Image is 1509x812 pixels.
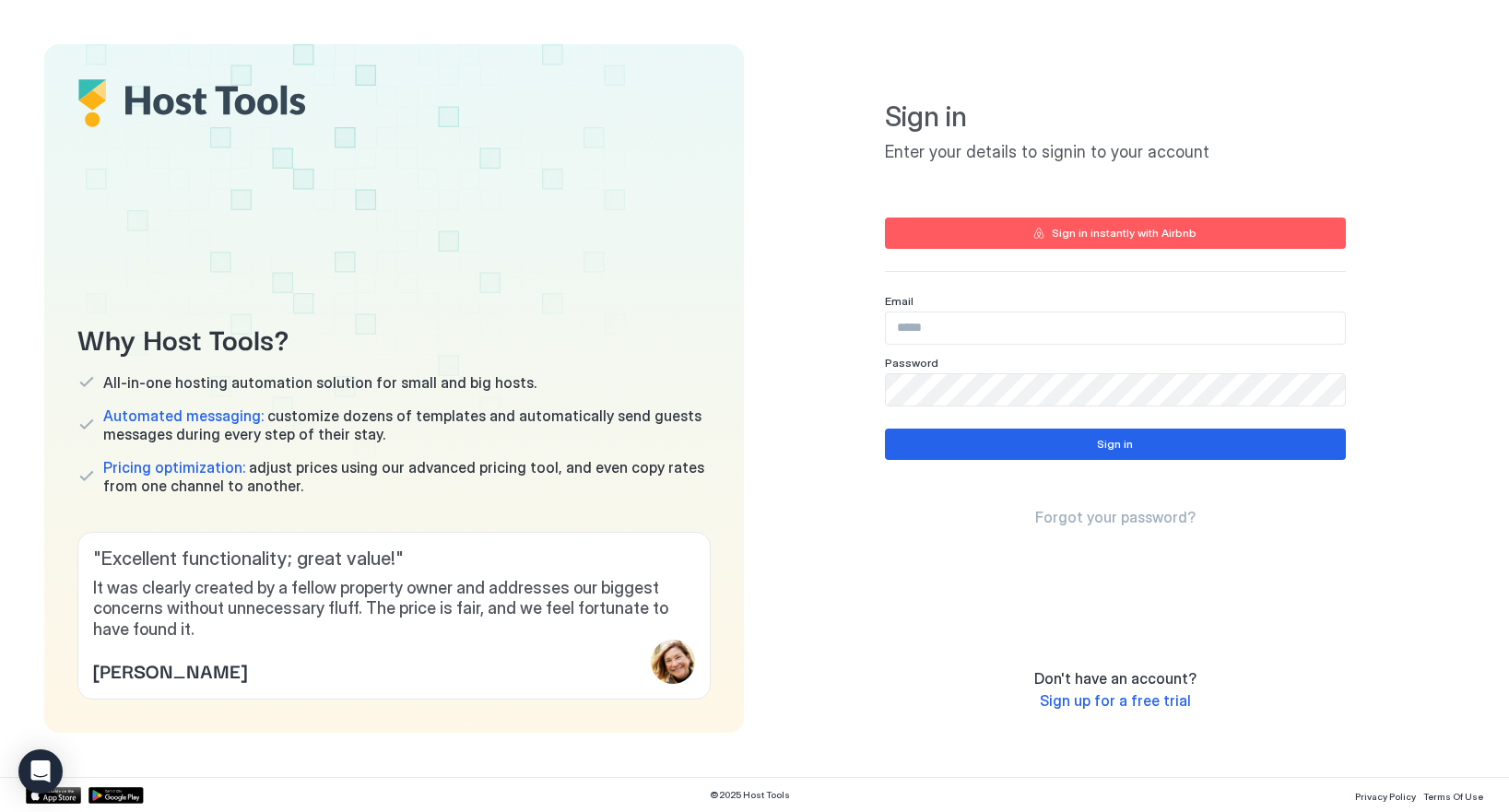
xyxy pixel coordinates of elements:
button: Sign in instantly with Airbnb [885,218,1346,249]
span: adjust prices using our advanced pricing tool, and even copy rates from one channel to another. [103,458,711,495]
span: Password [885,356,938,370]
span: Don't have an account? [1034,669,1197,688]
span: All-in-one hosting automation solution for small and big hosts. [103,373,536,392]
span: Email [885,294,914,308]
span: [PERSON_NAME] [93,656,247,684]
span: Privacy Policy [1355,791,1416,802]
div: Sign in [1097,436,1133,453]
span: Forgot your password? [1035,508,1196,526]
input: Input Field [886,374,1345,406]
a: Sign up for a free trial [1040,691,1191,711]
a: Terms Of Use [1423,785,1483,805]
div: Open Intercom Messenger [18,749,63,794]
div: Sign in instantly with Airbnb [1052,225,1197,241]
a: Privacy Policy [1355,785,1416,805]
a: App Store [26,787,81,804]
span: Sign in [885,100,1346,135]
span: © 2025 Host Tools [710,789,790,801]
span: Terms Of Use [1423,791,1483,802]
span: Pricing optimization: [103,458,245,477]
span: Enter your details to signin to your account [885,142,1346,163]
span: It was clearly created by a fellow property owner and addresses our biggest concerns without unne... [93,578,695,641]
a: Google Play Store [88,787,144,804]
span: customize dozens of templates and automatically send guests messages during every step of their s... [103,406,711,443]
div: profile [651,640,695,684]
button: Sign in [885,429,1346,460]
span: " Excellent functionality; great value! " [93,547,695,571]
span: Why Host Tools? [77,317,711,359]
span: Automated messaging: [103,406,264,425]
input: Input Field [886,312,1345,344]
a: Forgot your password? [1035,508,1196,527]
span: Sign up for a free trial [1040,691,1191,710]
